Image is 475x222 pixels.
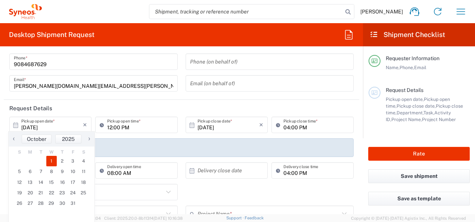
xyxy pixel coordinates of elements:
[259,119,263,131] i: ×
[8,134,19,143] span: ‹
[386,96,424,102] span: Pickup open date,
[27,136,46,142] span: October
[245,216,264,220] a: Feedback
[25,166,36,177] span: 6
[397,103,436,109] span: Pickup close date,
[68,188,78,198] span: 24
[25,148,36,156] th: weekday
[22,135,52,144] button: October
[9,30,94,39] h2: Desktop Shipment Request
[35,148,46,156] th: weekday
[55,135,81,144] button: 2025
[104,216,183,221] span: Client: 2025.20.0-8b113f4
[14,177,25,188] span: 12
[35,177,46,188] span: 14
[46,188,57,198] span: 22
[360,8,403,15] span: [PERSON_NAME]
[400,65,414,70] span: Phone,
[9,135,94,144] bs-datepicker-navigation-view: ​ ​ ​
[226,216,245,220] a: Support
[46,166,57,177] span: 8
[25,188,36,198] span: 20
[46,156,57,166] span: 1
[57,166,68,177] span: 9
[9,105,52,112] h2: Request Details
[62,136,75,142] span: 2025
[78,148,89,156] th: weekday
[370,30,445,39] h2: Shipment Checklist
[46,198,57,209] span: 29
[25,198,36,209] span: 27
[149,4,343,19] input: Shipment, tracking or reference number
[78,188,89,198] span: 25
[14,148,25,156] th: weekday
[14,166,25,177] span: 5
[83,119,87,131] i: ×
[78,177,89,188] span: 18
[57,156,68,166] span: 2
[391,117,422,122] span: Project Name,
[78,156,89,166] span: 4
[68,148,78,156] th: weekday
[14,198,25,209] span: 26
[46,177,57,188] span: 15
[57,188,68,198] span: 23
[46,148,57,156] th: weekday
[423,110,434,115] span: Task,
[351,215,466,222] span: Copyright © [DATE]-[DATE] Agistix Inc., All Rights Reserved
[35,166,46,177] span: 7
[386,65,400,70] span: Name,
[68,198,78,209] span: 31
[25,177,36,188] span: 13
[35,188,46,198] span: 21
[84,134,95,143] span: ›
[14,188,25,198] span: 19
[57,177,68,188] span: 16
[68,156,78,166] span: 3
[57,148,68,156] th: weekday
[422,117,456,122] span: Project Number
[68,166,78,177] span: 10
[78,166,89,177] span: 11
[386,87,423,93] span: Request Details
[83,135,94,144] button: ›
[153,216,183,221] span: [DATE] 10:16:38
[368,192,470,206] button: Save as template
[9,135,20,144] button: ‹
[57,198,68,209] span: 30
[386,55,440,61] span: Requester Information
[35,198,46,209] span: 28
[397,110,423,115] span: Department,
[414,65,426,70] span: Email
[68,177,78,188] span: 17
[368,147,470,161] button: Rate
[368,169,470,183] button: Save shipment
